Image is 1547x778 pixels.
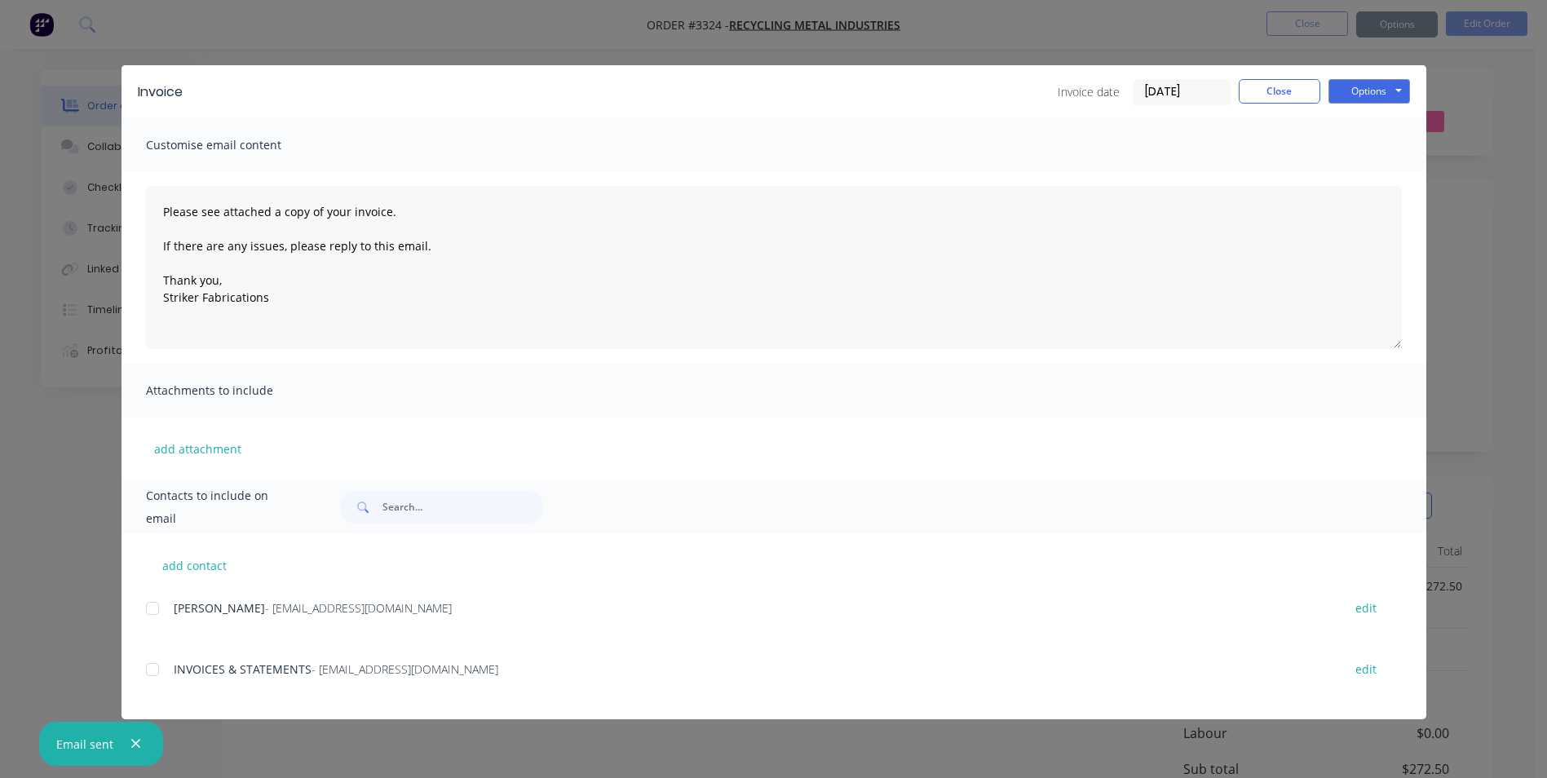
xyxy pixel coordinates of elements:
button: Close [1239,79,1320,104]
span: [PERSON_NAME] [174,600,265,616]
input: Search... [382,491,544,524]
span: Attachments to include [146,379,325,402]
button: add contact [146,553,244,577]
span: Invoice date [1058,83,1120,100]
span: Customise email content [146,134,325,157]
span: INVOICES & STATEMENTS [174,661,312,677]
button: Options [1328,79,1410,104]
span: - [EMAIL_ADDRESS][DOMAIN_NAME] [312,661,498,677]
textarea: Please see attached a copy of your invoice. If there are any issues, please reply to this email. ... [146,186,1402,349]
div: Invoice [138,82,183,102]
button: edit [1346,658,1386,680]
span: Contacts to include on email [146,484,300,530]
button: edit [1346,597,1386,619]
div: Email sent [56,736,113,753]
span: - [EMAIL_ADDRESS][DOMAIN_NAME] [265,600,452,616]
button: add attachment [146,436,250,461]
